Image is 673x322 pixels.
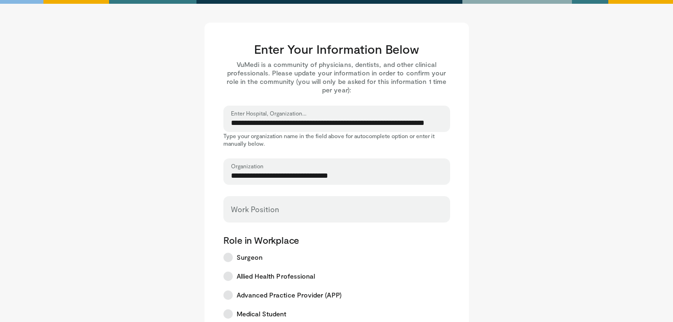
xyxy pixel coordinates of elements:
[231,200,279,219] label: Work Position
[231,162,264,170] label: Organization
[237,309,287,319] span: Medical Student
[223,41,450,57] h3: Enter Your Information Below
[237,272,315,281] span: Allied Health Professional
[223,234,450,246] p: Role in Workplace
[237,290,341,300] span: Advanced Practice Provider (APP)
[223,132,450,147] p: Type your organization name in the field above for autocomplete option or enter it manually below.
[231,109,307,117] label: Enter Hospital, Organization...
[223,60,450,94] p: VuMedi is a community of physicians, dentists, and other clinical professionals. Please update yo...
[237,253,263,262] span: Surgeon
